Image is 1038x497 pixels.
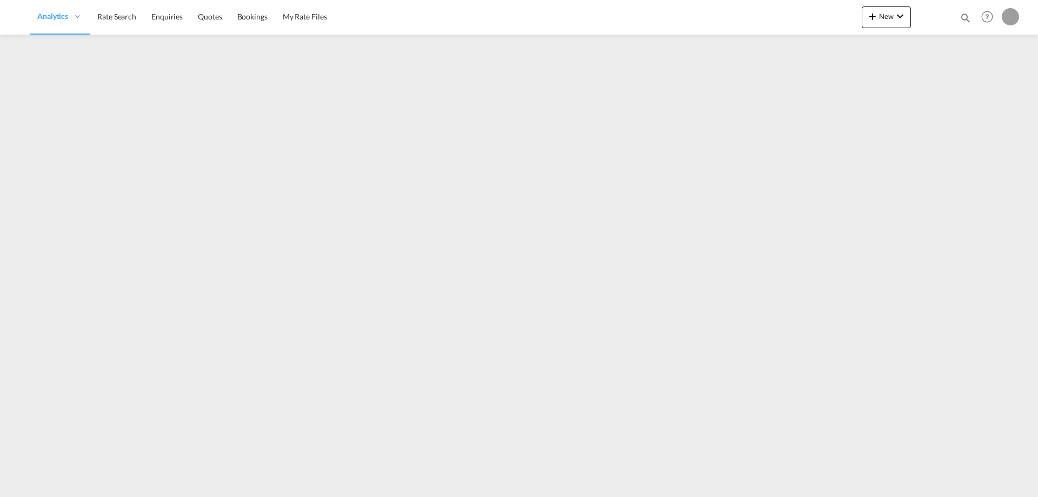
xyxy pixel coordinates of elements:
span: Rate Search [97,12,136,21]
span: My Rate Files [283,12,327,21]
span: Help [978,8,996,26]
span: Quotes [198,12,222,21]
div: Help [978,8,1002,27]
button: icon-plus 400-fgNewicon-chevron-down [862,6,911,28]
md-icon: icon-chevron-down [894,10,907,23]
md-icon: icon-plus 400-fg [866,10,879,23]
div: icon-magnify [960,12,972,28]
span: New [866,12,907,21]
span: Bookings [237,12,268,21]
md-icon: icon-magnify [960,12,972,24]
span: Analytics [37,11,68,22]
span: Enquiries [151,12,183,21]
